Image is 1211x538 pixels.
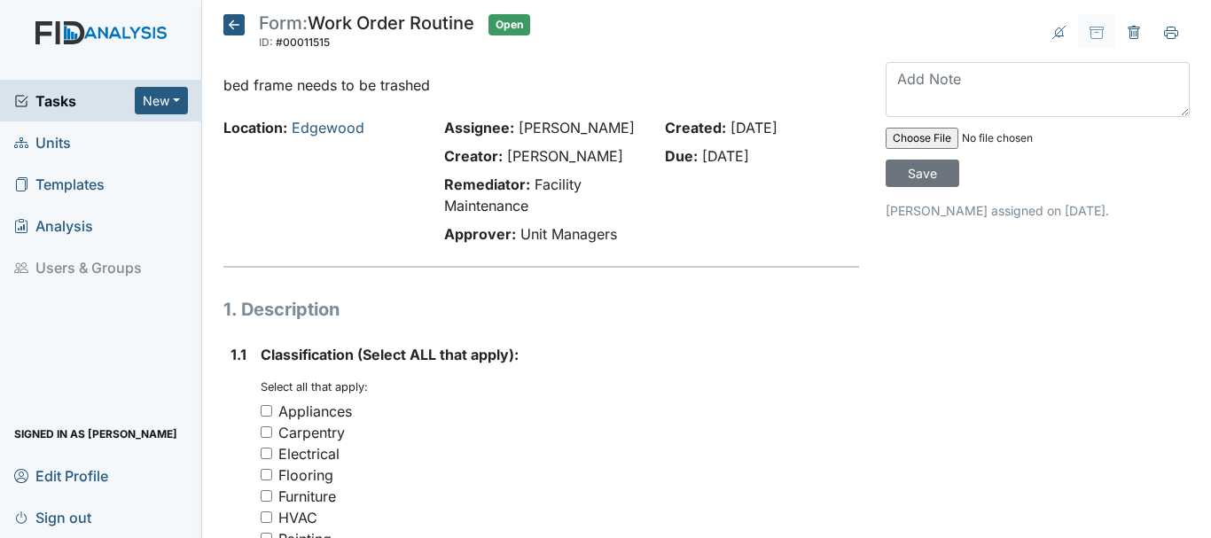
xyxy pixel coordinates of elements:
span: Sign out [14,503,91,531]
span: Units [14,129,71,156]
strong: Approver: [444,225,516,243]
button: New [135,87,188,114]
span: Edit Profile [14,462,108,489]
strong: Due: [665,147,698,165]
input: Furniture [261,490,272,502]
input: Electrical [261,448,272,459]
h1: 1. Description [223,296,859,323]
span: [DATE] [731,119,777,136]
span: #00011515 [276,35,330,49]
span: Form: [259,12,308,34]
strong: Assignee: [444,119,514,136]
div: HVAC [278,507,317,528]
span: Open [488,14,530,35]
div: Electrical [278,443,340,464]
label: 1.1 [230,344,246,365]
strong: Created: [665,119,726,136]
span: [PERSON_NAME] [507,147,623,165]
span: Signed in as [PERSON_NAME] [14,420,177,448]
strong: Location: [223,119,287,136]
div: Appliances [278,401,352,422]
p: [PERSON_NAME] assigned on [DATE]. [886,201,1190,220]
span: Templates [14,170,105,198]
div: Furniture [278,486,336,507]
input: HVAC [261,511,272,523]
span: [PERSON_NAME] [519,119,635,136]
div: Work Order Routine [259,14,474,53]
span: [DATE] [702,147,749,165]
input: Carpentry [261,426,272,438]
input: Flooring [261,469,272,480]
input: Appliances [261,405,272,417]
a: Edgewood [292,119,364,136]
span: Classification (Select ALL that apply): [261,346,519,363]
input: Save [886,160,959,187]
span: Analysis [14,212,93,239]
strong: Remediator: [444,175,530,193]
p: bed frame needs to be trashed [223,74,859,96]
div: Carpentry [278,422,345,443]
div: Flooring [278,464,333,486]
small: Select all that apply: [261,380,368,394]
a: Tasks [14,90,135,112]
span: ID: [259,35,273,49]
span: Unit Managers [520,225,617,243]
strong: Creator: [444,147,503,165]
